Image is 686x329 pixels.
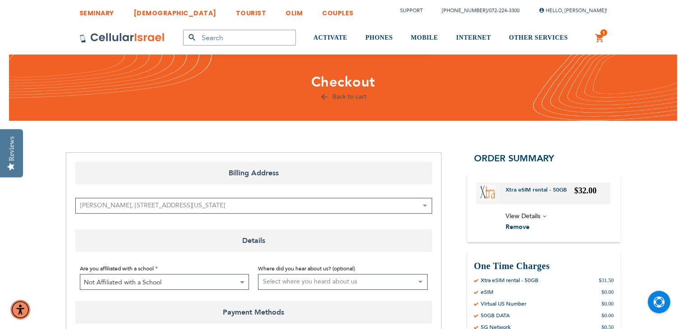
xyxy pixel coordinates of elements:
a: ACTIVATE [313,21,347,55]
span: View Details [506,212,540,220]
span: PHONES [365,34,393,41]
a: SEMINARY [79,2,114,19]
span: Payment Methods [75,301,432,324]
a: TOURIST [236,2,267,19]
input: Search [183,30,296,46]
div: $0.00 [602,312,614,319]
span: Details [75,229,432,252]
a: INTERNET [456,21,491,55]
div: eSIM [481,288,493,296]
span: Not Affiliated with a School [80,274,249,290]
div: Reviews [8,136,16,161]
a: [DEMOGRAPHIC_DATA] [134,2,216,19]
div: $0.00 [602,288,614,296]
a: OTHER SERVICES [509,21,568,55]
div: Xtra eSIM rental - 50GB [481,277,539,284]
span: ACTIVATE [313,34,347,41]
a: COUPLES [322,2,354,19]
a: Back to cart [320,92,366,101]
span: Are you affiliated with a school [80,265,154,272]
img: Cellular Israel Logo [79,32,165,43]
span: $32.00 [574,186,597,195]
div: $31.50 [599,277,614,284]
a: Support [400,7,423,14]
span: Where did you hear about us? (optional) [258,265,355,272]
img: Xtra eSIM rental - 50GB [480,185,495,200]
span: Hello, [PERSON_NAME]! [539,7,607,14]
span: Order Summary [474,152,554,164]
li: / [433,4,520,17]
a: PHONES [365,21,393,55]
a: MOBILE [411,21,438,55]
a: [PHONE_NUMBER] [442,7,487,14]
span: Billing Address [75,162,432,184]
span: Checkout [311,73,375,91]
span: 1 [602,29,605,37]
a: OLIM [285,2,303,19]
span: OTHER SERVICES [509,34,568,41]
div: Accessibility Menu [10,300,30,320]
a: Xtra eSIM rental - 50GB [506,186,574,201]
div: $0.00 [602,300,614,307]
span: INTERNET [456,34,491,41]
span: Remove [506,223,529,231]
a: 1 [595,33,605,44]
div: 50GB DATA [481,312,510,319]
span: MOBILE [411,34,438,41]
a: 072-224-3300 [489,7,520,14]
h3: One Time Charges [474,260,614,272]
div: Virtual US Number [481,300,526,307]
span: Not Affiliated with a School [80,274,249,290]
